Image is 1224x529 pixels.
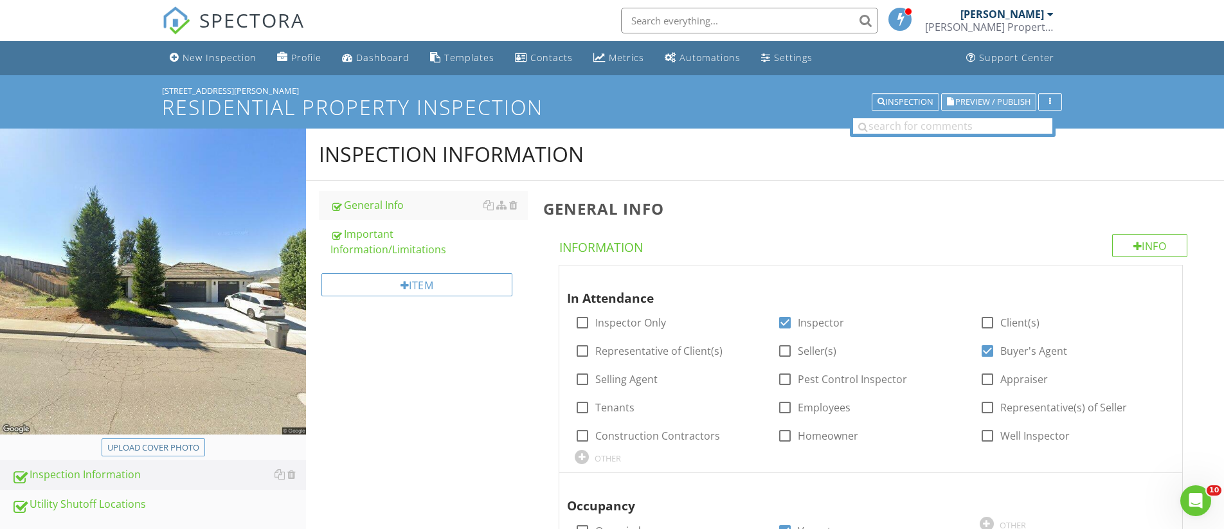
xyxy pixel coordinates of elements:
label: Seller(s) [798,345,836,357]
a: Settings [756,46,818,70]
div: [PERSON_NAME] [960,8,1044,21]
div: Utility Shutoff Locations [12,496,306,513]
label: Inspector Only [595,316,666,329]
a: Preview / Publish [941,95,1036,107]
div: Robertson Property Inspections [925,21,1054,33]
a: Dashboard [337,46,415,70]
a: Inspection [872,95,939,107]
div: Upload cover photo [107,442,199,454]
label: Tenants [595,401,634,414]
button: Upload cover photo [102,438,205,456]
span: SPECTORA [199,6,305,33]
a: Support Center [961,46,1059,70]
a: Company Profile [272,46,327,70]
div: General Info [330,197,528,213]
label: Construction Contractors [595,429,720,442]
div: Inspection [878,98,933,107]
label: Pest Control Inspector [798,373,907,386]
label: Employees [798,401,851,414]
button: Inspection [872,93,939,111]
label: Representative(s) of Seller [1000,401,1127,414]
label: Homeowner [798,429,858,442]
a: Contacts [510,46,578,70]
div: Inspection Information [319,141,584,167]
label: Well Inspector [1000,429,1070,442]
div: OTHER [595,453,621,463]
label: Buyer's Agent [1000,345,1067,357]
span: Preview / Publish [955,98,1030,106]
div: Support Center [979,51,1054,64]
div: In Attendance [567,271,1144,308]
input: Search everything... [621,8,878,33]
a: Templates [425,46,500,70]
img: The Best Home Inspection Software - Spectora [162,6,190,35]
label: Selling Agent [595,373,658,386]
label: Client(s) [1000,316,1039,329]
div: [STREET_ADDRESS][PERSON_NAME] [162,85,1062,96]
div: Settings [774,51,813,64]
div: New Inspection [183,51,256,64]
a: Metrics [588,46,649,70]
div: Profile [291,51,321,64]
h1: Residential Property Inspection [162,96,1062,118]
span: 10 [1207,485,1221,496]
iframe: Intercom live chat [1180,485,1211,516]
div: Automations [679,51,741,64]
div: Info [1112,234,1188,257]
div: Metrics [609,51,644,64]
div: Contacts [530,51,573,64]
div: Item [321,273,512,296]
label: Representative of Client(s) [595,345,723,357]
div: Occupancy [567,478,1144,516]
button: Preview / Publish [941,93,1036,111]
div: Templates [444,51,494,64]
a: SPECTORA [162,17,305,44]
a: Automations (Basic) [660,46,746,70]
div: Important Information/Limitations [330,226,528,257]
h4: Information [559,234,1187,256]
a: New Inspection [165,46,262,70]
div: Dashboard [356,51,410,64]
div: Inspection Information [12,467,306,483]
input: search for comments [853,118,1052,134]
label: Inspector [798,316,844,329]
h3: General Info [543,200,1203,217]
label: Appraiser [1000,373,1048,386]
